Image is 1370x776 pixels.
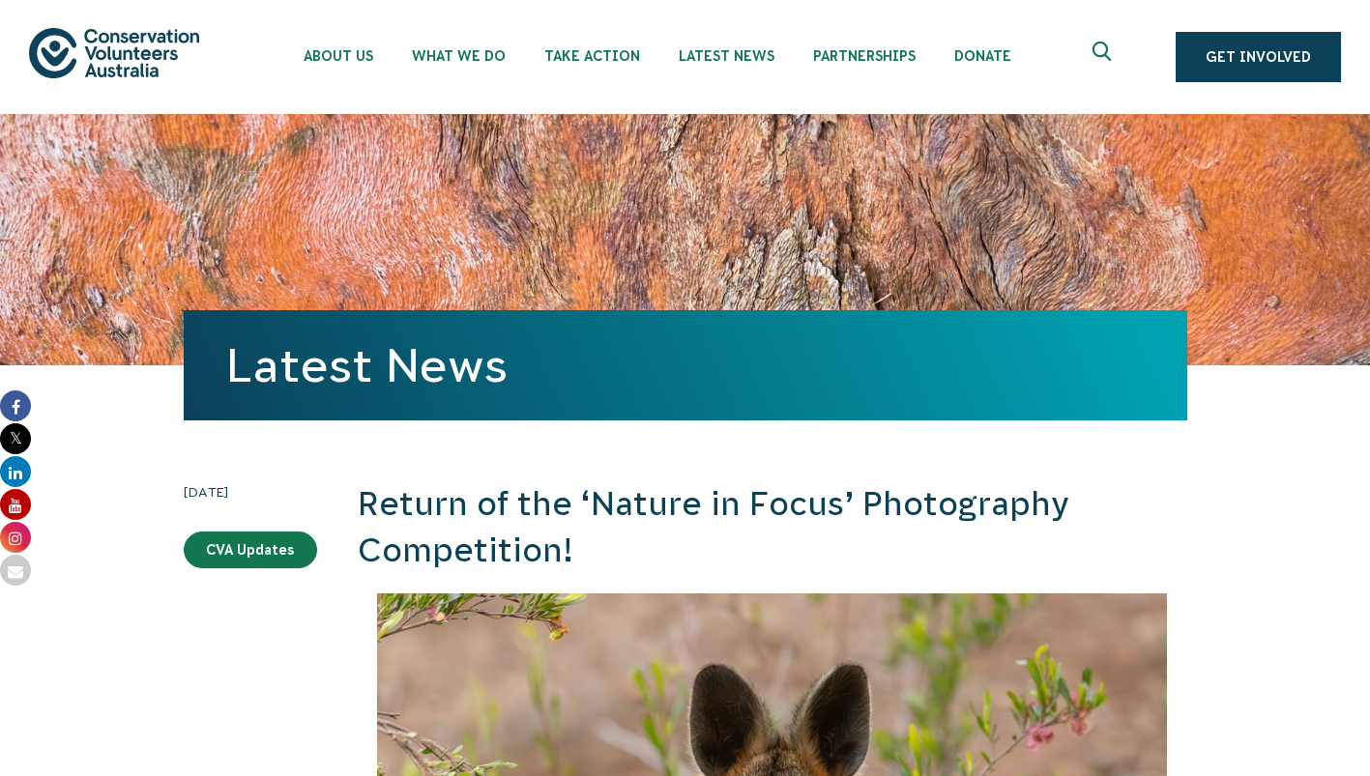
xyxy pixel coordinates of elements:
a: Get Involved [1176,32,1341,82]
button: Expand search box Close search box [1081,34,1127,80]
span: Take Action [544,48,640,64]
a: Latest News [226,339,508,391]
span: About Us [304,48,373,64]
img: logo.svg [29,28,199,77]
a: CVA Updates [184,532,317,568]
span: Expand search box [1093,42,1117,72]
span: Partnerships [813,48,916,64]
h2: Return of the ‘Nature in Focus’ Photography Competition! [358,481,1187,573]
span: Donate [954,48,1011,64]
span: What We Do [412,48,506,64]
time: [DATE] [184,481,317,503]
span: Latest News [679,48,774,64]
